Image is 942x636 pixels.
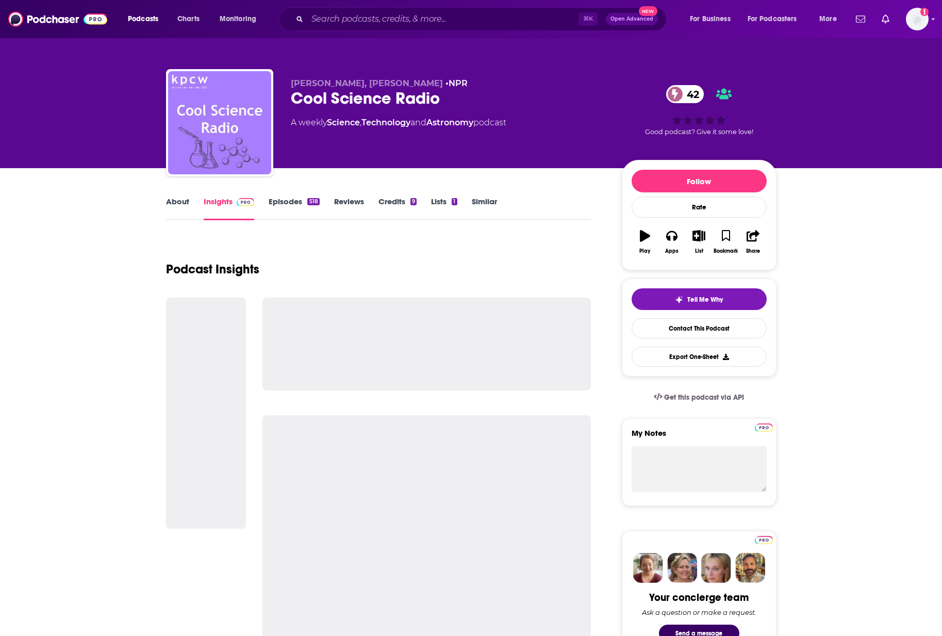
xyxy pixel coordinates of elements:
[579,12,598,26] span: ⌘ K
[307,11,579,27] input: Search podcasts, credits, & more...
[289,7,676,31] div: Search podcasts, credits, & more...
[452,198,457,205] div: 1
[632,318,767,338] a: Contact This Podcast
[472,197,497,220] a: Similar
[220,12,256,26] span: Monitoring
[920,8,929,16] svg: Add a profile image
[334,197,364,220] a: Reviews
[291,117,506,129] div: A weekly podcast
[667,553,697,583] img: Barbara Profile
[378,197,417,220] a: Credits9
[878,10,894,28] a: Show notifications dropdown
[606,13,658,25] button: Open AdvancedNew
[695,248,703,254] div: List
[633,553,663,583] img: Sydney Profile
[410,118,426,127] span: and
[632,428,767,446] label: My Notes
[658,223,685,260] button: Apps
[307,198,319,205] div: 518
[622,78,776,142] div: 42Good podcast? Give it some love!
[639,6,657,16] span: New
[128,12,158,26] span: Podcasts
[755,422,773,432] a: Pro website
[701,553,731,583] img: Jules Profile
[632,170,767,192] button: Follow
[906,8,929,30] img: User Profile
[741,11,812,27] button: open menu
[632,347,767,367] button: Export One-Sheet
[632,197,767,218] div: Rate
[676,85,704,103] span: 42
[410,198,417,205] div: 9
[675,296,683,304] img: tell me why sparkle
[665,248,679,254] div: Apps
[685,223,712,260] button: List
[171,11,206,27] a: Charts
[666,85,704,103] a: 42
[445,78,468,88] span: •
[449,78,468,88] a: NPR
[360,118,361,127] span: ,
[269,197,319,220] a: Episodes518
[642,608,756,616] div: Ask a question or make a request.
[610,17,653,22] span: Open Advanced
[714,248,738,254] div: Bookmark
[735,553,765,583] img: Jon Profile
[739,223,766,260] button: Share
[748,12,797,26] span: For Podcasters
[426,118,473,127] a: Astronomy
[166,262,259,277] h1: Podcast Insights
[645,128,753,136] span: Good podcast? Give it some love!
[291,78,443,88] span: [PERSON_NAME], [PERSON_NAME]
[166,197,189,220] a: About
[204,197,255,220] a: InsightsPodchaser Pro
[906,8,929,30] span: Logged in as mcoyle
[646,385,753,410] a: Get this podcast via API
[168,71,271,174] img: Cool Science Radio
[361,118,410,127] a: Technology
[687,296,723,304] span: Tell Me Why
[639,248,650,254] div: Play
[121,11,172,27] button: open menu
[8,9,107,29] img: Podchaser - Follow, Share and Rate Podcasts
[431,197,457,220] a: Lists1
[755,423,773,432] img: Podchaser Pro
[819,12,837,26] span: More
[664,393,744,402] span: Get this podcast via API
[327,118,360,127] a: Science
[690,12,731,26] span: For Business
[237,198,255,206] img: Podchaser Pro
[746,248,760,254] div: Share
[812,11,850,27] button: open menu
[852,10,869,28] a: Show notifications dropdown
[906,8,929,30] button: Show profile menu
[212,11,270,27] button: open menu
[632,288,767,310] button: tell me why sparkleTell Me Why
[632,223,658,260] button: Play
[649,591,749,604] div: Your concierge team
[755,534,773,544] a: Pro website
[713,223,739,260] button: Bookmark
[755,536,773,544] img: Podchaser Pro
[683,11,743,27] button: open menu
[177,12,200,26] span: Charts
